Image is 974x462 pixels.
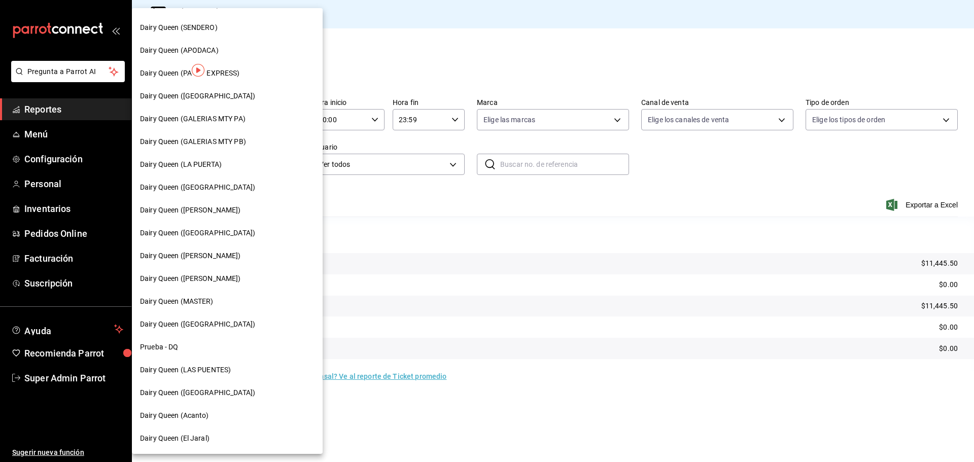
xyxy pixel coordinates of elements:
[140,387,255,398] span: Dairy Queen ([GEOGRAPHIC_DATA])
[140,296,214,307] span: Dairy Queen (MASTER)
[132,336,323,359] div: Prueba - DQ
[140,365,231,375] span: Dairy Queen (LAS PUENTES)
[140,319,255,330] span: Dairy Queen ([GEOGRAPHIC_DATA])
[132,108,323,130] div: Dairy Queen (GALERIAS MTY PA)
[132,290,323,313] div: Dairy Queen (MASTER)
[132,85,323,108] div: Dairy Queen ([GEOGRAPHIC_DATA])
[132,404,323,427] div: Dairy Queen (Acanto)
[132,244,323,267] div: Dairy Queen ([PERSON_NAME])
[140,342,178,352] span: Prueba - DQ
[140,22,218,33] span: Dairy Queen (SENDERO)
[132,176,323,199] div: Dairy Queen ([GEOGRAPHIC_DATA])
[140,251,241,261] span: Dairy Queen ([PERSON_NAME])
[140,410,209,421] span: Dairy Queen (Acanto)
[140,228,255,238] span: Dairy Queen ([GEOGRAPHIC_DATA])
[140,159,222,170] span: Dairy Queen (LA PUERTA)
[192,64,204,77] img: Tooltip marker
[140,45,219,56] span: Dairy Queen (APODACA)
[140,68,240,79] span: Dairy Queen (PASEO EXPRESS)
[140,433,210,444] span: Dairy Queen (El Jaral)
[132,222,323,244] div: Dairy Queen ([GEOGRAPHIC_DATA])
[132,153,323,176] div: Dairy Queen (LA PUERTA)
[140,182,255,193] span: Dairy Queen ([GEOGRAPHIC_DATA])
[132,381,323,404] div: Dairy Queen ([GEOGRAPHIC_DATA])
[132,427,323,450] div: Dairy Queen (El Jaral)
[132,39,323,62] div: Dairy Queen (APODACA)
[140,114,246,124] span: Dairy Queen (GALERIAS MTY PA)
[140,205,241,216] span: Dairy Queen ([PERSON_NAME])
[132,62,323,85] div: Dairy Queen (PASEO EXPRESS)
[132,16,323,39] div: Dairy Queen (SENDERO)
[140,273,241,284] span: Dairy Queen ([PERSON_NAME])
[132,199,323,222] div: Dairy Queen ([PERSON_NAME])
[132,130,323,153] div: Dairy Queen (GALERIAS MTY PB)
[140,136,246,147] span: Dairy Queen (GALERIAS MTY PB)
[132,313,323,336] div: Dairy Queen ([GEOGRAPHIC_DATA])
[132,267,323,290] div: Dairy Queen ([PERSON_NAME])
[140,91,255,101] span: Dairy Queen ([GEOGRAPHIC_DATA])
[132,359,323,381] div: Dairy Queen (LAS PUENTES)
